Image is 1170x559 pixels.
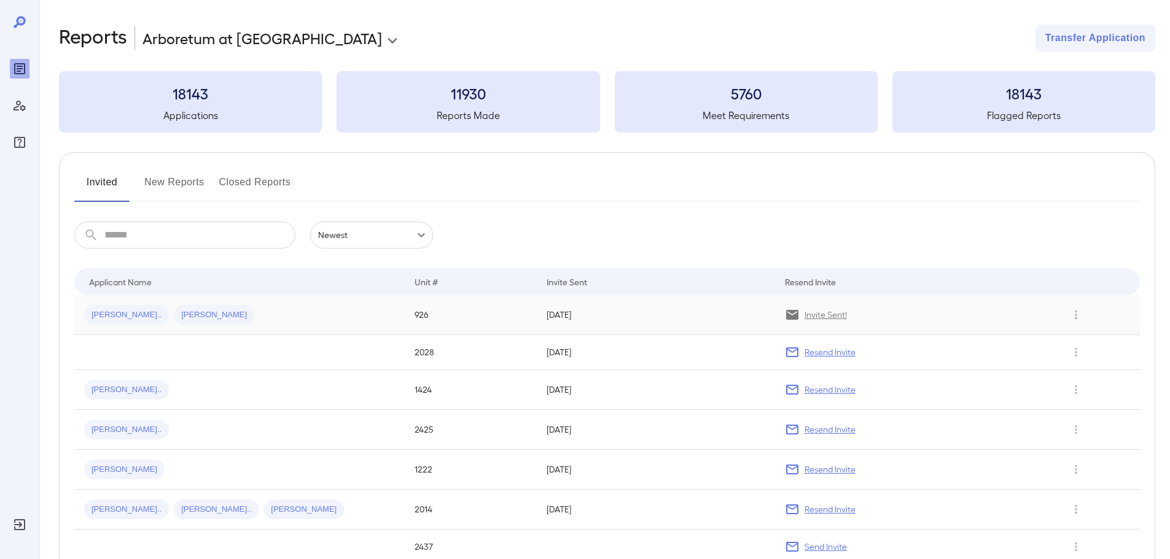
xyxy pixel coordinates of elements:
[805,503,856,515] p: Resend Invite
[1066,342,1086,362] button: Row Actions
[1066,537,1086,557] button: Row Actions
[537,335,774,370] td: [DATE]
[1066,380,1086,399] button: Row Actions
[89,274,152,289] div: Applicant Name
[84,309,169,321] span: [PERSON_NAME]..
[405,450,537,490] td: 1222
[805,309,847,321] p: Invite Sent!
[615,108,878,123] h5: Meet Requirements
[405,295,537,335] td: 926
[405,490,537,530] td: 2014
[10,96,29,115] div: Manage Users
[805,423,856,436] p: Resend Invite
[59,71,1155,133] summary: 18143Applications11930Reports Made5760Meet Requirements18143Flagged Reports
[785,274,836,289] div: Resend Invite
[805,463,856,476] p: Resend Invite
[405,370,537,410] td: 1424
[59,25,127,52] h2: Reports
[805,541,847,553] p: Send Invite
[892,83,1155,103] h3: 18143
[10,133,29,152] div: FAQ
[537,490,774,530] td: [DATE]
[59,108,322,123] h5: Applications
[84,384,169,396] span: [PERSON_NAME]..
[537,370,774,410] td: [DATE]
[537,295,774,335] td: [DATE]
[174,504,259,515] span: [PERSON_NAME]..
[174,309,254,321] span: [PERSON_NAME]
[1035,25,1155,52] button: Transfer Application
[805,346,856,358] p: Resend Invite
[10,59,29,79] div: Reports
[219,172,291,202] button: Closed Reports
[310,222,433,249] div: Newest
[1066,499,1086,519] button: Row Actions
[405,335,537,370] td: 2028
[59,83,322,103] h3: 18143
[337,108,599,123] h5: Reports Made
[337,83,599,103] h3: 11930
[84,504,169,515] span: [PERSON_NAME]..
[547,274,587,289] div: Invite Sent
[263,504,344,515] span: [PERSON_NAME]
[1066,460,1086,479] button: Row Actions
[405,410,537,450] td: 2425
[84,424,169,436] span: [PERSON_NAME]..
[537,450,774,490] td: [DATE]
[1066,420,1086,439] button: Row Actions
[10,515,29,534] div: Log Out
[892,108,1155,123] h5: Flagged Reports
[615,83,878,103] h3: 5760
[1066,305,1086,325] button: Row Actions
[84,464,165,476] span: [PERSON_NAME]
[74,172,130,202] button: Invited
[142,28,382,48] p: Arboretum at [GEOGRAPHIC_DATA]
[805,384,856,396] p: Resend Invite
[537,410,774,450] td: [DATE]
[144,172,205,202] button: New Reports
[415,274,438,289] div: Unit #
